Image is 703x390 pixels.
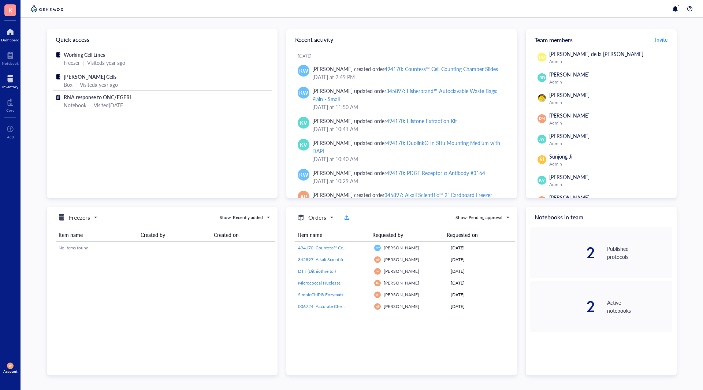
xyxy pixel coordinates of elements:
div: Account [3,369,18,374]
span: DTT (Dithiothreitol) [298,268,336,274]
div: [DATE] at 10:40 AM [312,155,505,163]
div: 494170: Duolink® In Situ Mounting Medium with DAPI [312,139,500,155]
div: Core [6,108,14,112]
span: K [8,5,12,15]
div: | [89,101,91,109]
span: Sunjong Ji [549,153,572,160]
a: Core [6,96,14,112]
div: [DATE] at 10:41 AM [312,125,505,133]
span: [PERSON_NAME] [549,71,589,78]
div: Active notebooks [607,298,672,315]
div: [PERSON_NAME] updated order [312,87,505,103]
div: 494170: Countess™ Cell Counting Chamber Slides [384,65,498,73]
th: Item name [295,228,369,242]
th: Created on [211,228,275,242]
div: [DATE] at 11:50 AM [312,103,505,111]
div: [DATE] [451,268,512,275]
a: Inventory [2,73,18,89]
span: AP [376,258,379,261]
span: 494170: Countess™ Cell Counting Chamber Slides [298,245,395,251]
img: genemod-logo [29,4,65,13]
div: 2 [530,299,595,314]
a: 006724: Accurate Chemical AquaClean, Microbiocidal Additive, 250mL [298,303,368,310]
span: [PERSON_NAME] [384,245,419,251]
a: KW[PERSON_NAME] created order494170: Countess™ Cell Counting Chamber Slides[DATE] at 2:49 PM [292,62,511,84]
div: Show: Recently added [220,214,263,221]
span: RD [539,75,545,81]
div: Visited a year ago [80,81,118,89]
a: SimpleChIP® Enzymatic Cell Lysis Buffers A & B [298,291,368,298]
span: KW [299,67,308,75]
div: [DATE] [451,303,512,310]
a: KV[PERSON_NAME] updated order494170: Histone Extraction Kit[DATE] at 10:41 AM [292,114,511,136]
span: AP [539,197,545,204]
span: AP [376,305,379,308]
span: [PERSON_NAME] [384,268,419,274]
div: Dashboard [1,38,19,42]
div: Admin [549,100,669,105]
div: [PERSON_NAME] updated order [312,169,485,177]
div: Admin [549,79,669,85]
div: Notebooks in team [526,207,677,227]
div: Add [7,135,14,139]
span: SJ [540,156,544,163]
div: [PERSON_NAME] updated order [312,139,505,155]
img: da48f3c6-a43e-4a2d-aade-5eac0d93827f.jpeg [538,94,546,102]
h5: Freezers [69,213,90,222]
span: 345897: Alkali Scientific™ 2" Cardboard Freezer Boxes with Drain Holes - Water and Ice Resistant ... [298,256,535,263]
div: [DATE] [451,280,512,286]
span: SimpleChIP® Enzymatic Cell Lysis Buffers A & B [298,291,391,298]
div: [DATE] [298,53,511,59]
div: Quick access [47,29,278,50]
div: [DATE] at 2:49 PM [312,73,505,81]
span: KV [300,119,307,127]
span: [PERSON_NAME] [549,91,589,99]
div: 494170: Histone Extraction Kit [386,117,457,125]
div: [PERSON_NAME] updated order [312,117,457,125]
div: No items found [59,245,272,251]
div: Admin [549,161,669,167]
div: Published protocols [607,245,672,261]
div: Freezer [64,59,80,67]
div: Inventory [2,85,18,89]
span: [PERSON_NAME] [549,194,589,201]
div: Team members [526,29,677,50]
span: [PERSON_NAME] [549,112,589,119]
div: [DATE] at 10:29 AM [312,177,505,185]
th: Created by [138,228,211,242]
div: Visited a year ago [87,59,125,67]
div: Notebook [2,61,19,66]
span: DM [376,282,379,284]
span: Working Cell Lines [64,51,105,58]
div: Notebook [64,101,86,109]
div: 2 [530,245,595,260]
div: | [75,81,77,89]
button: Invite [655,34,668,45]
span: KW [299,89,308,97]
div: [PERSON_NAME] created order [312,65,498,73]
span: JW [539,136,545,142]
div: Recent activity [286,29,517,50]
a: DTT (Dithiothreitol) [298,268,368,275]
span: 006724: Accurate Chemical AquaClean, Microbiocidal Additive, 250mL [298,303,436,309]
div: 494170: PDGF Receptor α Antibody #3164 [386,169,485,177]
span: KW [299,171,308,179]
span: [PERSON_NAME] [549,173,589,181]
span: [PERSON_NAME] [384,303,419,309]
div: Show: Pending approval [455,214,502,221]
div: Box [64,81,72,89]
a: KV[PERSON_NAME] updated order494170: Duolink® In Situ Mounting Medium with DAPI[DATE] at 10:40 AM [292,136,511,166]
a: KW[PERSON_NAME] updated order494170: PDGF Receptor α Antibody #3164[DATE] at 10:29 AM [292,166,511,188]
a: KW[PERSON_NAME] updated order345897: Fisherbrand™ Autoclavable Waste Bags: Plain - Small[DATE] at... [292,84,511,114]
span: [PERSON_NAME] de la [PERSON_NAME] [549,50,643,57]
div: Admin [549,59,669,64]
div: [DATE] [451,291,512,298]
span: RNA response to ONC/EGFRi [64,93,131,101]
th: Item name [56,228,138,242]
th: Requested by [369,228,444,242]
span: [PERSON_NAME] [384,291,419,298]
span: [PERSON_NAME] [384,280,419,286]
span: Invite [655,36,667,43]
a: Micrococcal Nuclease [298,280,368,286]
